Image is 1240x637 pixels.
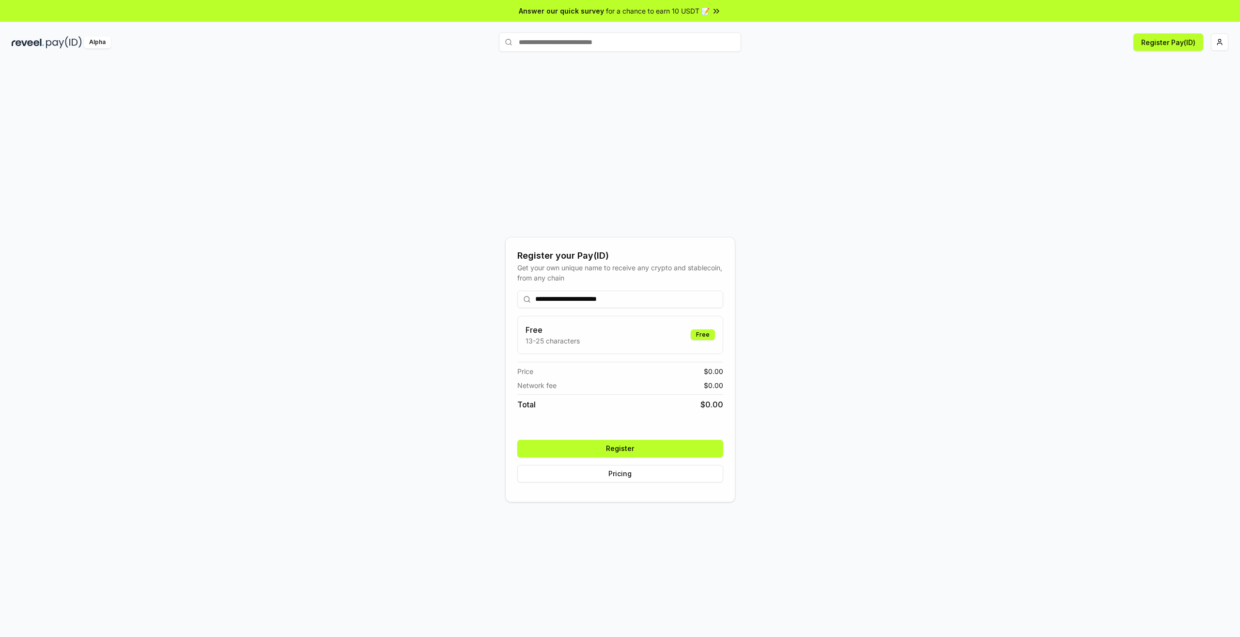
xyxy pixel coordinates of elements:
span: $ 0.00 [704,366,723,376]
h3: Free [526,324,580,336]
button: Register Pay(ID) [1133,33,1203,51]
div: Get your own unique name to receive any crypto and stablecoin, from any chain [517,263,723,283]
span: $ 0.00 [704,380,723,390]
span: $ 0.00 [700,399,723,410]
div: Register your Pay(ID) [517,249,723,263]
div: Free [691,329,715,340]
p: 13-25 characters [526,336,580,346]
span: Network fee [517,380,557,390]
div: Alpha [84,36,111,48]
span: Price [517,366,533,376]
span: Total [517,399,536,410]
button: Register [517,440,723,457]
span: Answer our quick survey [519,6,604,16]
span: for a chance to earn 10 USDT 📝 [606,6,710,16]
img: pay_id [46,36,82,48]
button: Pricing [517,465,723,482]
img: reveel_dark [12,36,44,48]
